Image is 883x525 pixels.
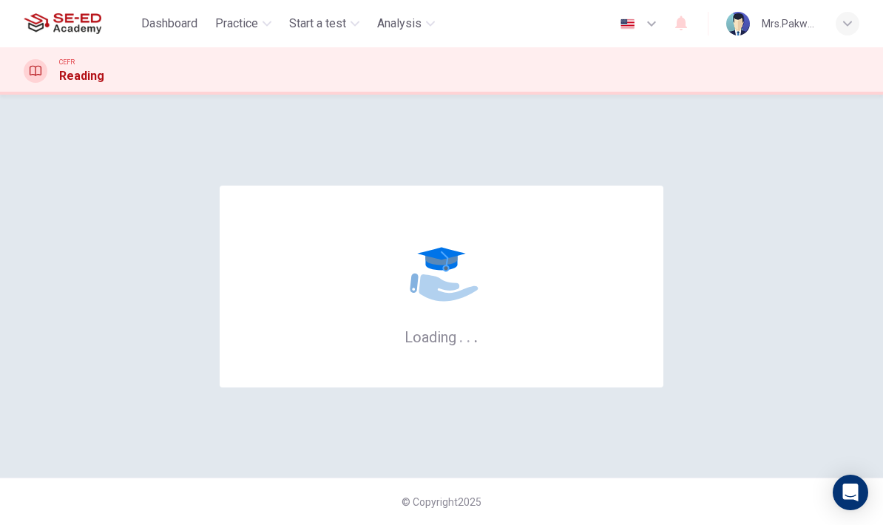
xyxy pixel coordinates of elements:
[59,67,104,85] h1: Reading
[141,15,197,33] span: Dashboard
[371,10,441,37] button: Analysis
[833,475,868,510] div: Open Intercom Messenger
[24,9,101,38] img: SE-ED Academy logo
[215,15,258,33] span: Practice
[283,10,365,37] button: Start a test
[473,323,478,348] h6: .
[209,10,277,37] button: Practice
[402,496,481,508] span: © Copyright 2025
[59,57,75,67] span: CEFR
[24,9,135,38] a: SE-ED Academy logo
[135,10,203,37] button: Dashboard
[466,323,471,348] h6: .
[618,18,637,30] img: en
[289,15,346,33] span: Start a test
[377,15,422,33] span: Analysis
[459,323,464,348] h6: .
[405,327,478,346] h6: Loading
[726,12,750,35] img: Profile picture
[762,15,818,33] div: Mrs.Pakwalan Deekerd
